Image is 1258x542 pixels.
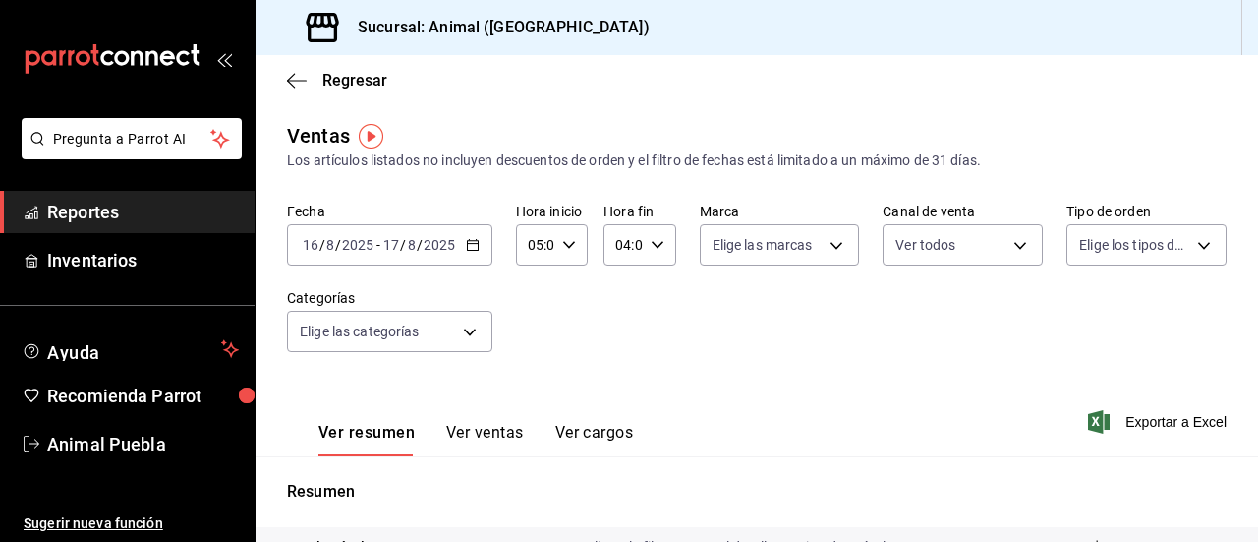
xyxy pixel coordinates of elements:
span: Ayuda [47,337,213,361]
span: - [376,237,380,253]
span: Inventarios [47,247,239,273]
input: ---- [341,237,374,253]
button: Ver resumen [318,423,415,456]
span: / [319,237,325,253]
span: Animal Puebla [47,431,239,457]
img: Tooltip marker [359,124,383,149]
span: Sugerir nueva función [24,513,239,534]
label: Hora fin [603,205,675,218]
p: Resumen [287,480,1227,504]
label: Categorías [287,291,492,305]
span: / [417,237,423,253]
input: -- [302,237,319,253]
button: Ver cargos [555,423,634,456]
span: Elige las marcas [713,235,813,255]
button: Exportar a Excel [1092,410,1227,434]
span: Ver todos [895,235,955,255]
span: Elige las categorías [300,322,420,341]
label: Marca [700,205,860,218]
button: Pregunta a Parrot AI [22,118,242,159]
label: Hora inicio [516,205,588,218]
div: navigation tabs [318,423,633,456]
input: ---- [423,237,456,253]
span: Pregunta a Parrot AI [53,129,211,150]
span: / [335,237,341,253]
input: -- [325,237,335,253]
label: Canal de venta [883,205,1043,218]
button: Ver ventas [446,423,524,456]
span: Reportes [47,199,239,225]
div: Los artículos listados no incluyen descuentos de orden y el filtro de fechas está limitado a un m... [287,151,1227,171]
input: -- [407,237,417,253]
span: Recomienda Parrot [47,383,239,409]
span: / [400,237,406,253]
a: Pregunta a Parrot AI [14,143,242,163]
span: Regresar [322,71,387,90]
input: -- [382,237,400,253]
span: Elige los tipos de orden [1079,235,1190,255]
button: Regresar [287,71,387,90]
label: Fecha [287,205,492,218]
h3: Sucursal: Animal ([GEOGRAPHIC_DATA]) [342,16,650,39]
div: Ventas [287,121,350,151]
label: Tipo de orden [1066,205,1227,218]
button: open_drawer_menu [216,51,232,67]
